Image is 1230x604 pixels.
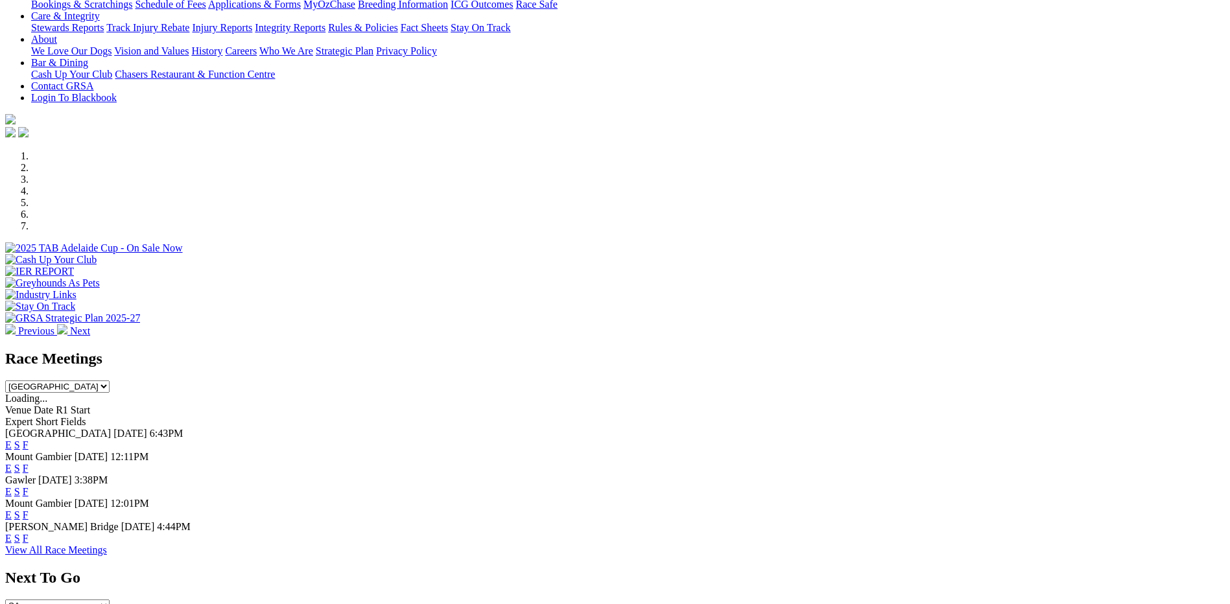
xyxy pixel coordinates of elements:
[5,393,47,404] span: Loading...
[192,22,252,33] a: Injury Reports
[376,45,437,56] a: Privacy Policy
[157,521,191,532] span: 4:44PM
[5,439,12,450] a: E
[225,45,257,56] a: Careers
[113,428,147,439] span: [DATE]
[56,404,90,415] span: R1 Start
[75,498,108,509] span: [DATE]
[5,509,12,520] a: E
[14,486,20,497] a: S
[5,325,57,336] a: Previous
[451,22,510,33] a: Stay On Track
[18,127,29,137] img: twitter.svg
[5,324,16,334] img: chevron-left-pager-white.svg
[14,463,20,474] a: S
[5,544,107,555] a: View All Race Meetings
[401,22,448,33] a: Fact Sheets
[23,533,29,544] a: F
[14,439,20,450] a: S
[14,533,20,544] a: S
[316,45,373,56] a: Strategic Plan
[5,416,33,427] span: Expert
[18,325,54,336] span: Previous
[36,416,58,427] span: Short
[5,569,1225,587] h2: Next To Go
[23,486,29,497] a: F
[110,498,149,509] span: 12:01PM
[328,22,398,33] a: Rules & Policies
[5,289,77,301] img: Industry Links
[5,486,12,497] a: E
[57,325,90,336] a: Next
[60,416,86,427] span: Fields
[31,69,1225,80] div: Bar & Dining
[38,474,72,485] span: [DATE]
[31,80,93,91] a: Contact GRSA
[57,324,67,334] img: chevron-right-pager-white.svg
[75,451,108,462] span: [DATE]
[150,428,183,439] span: 6:43PM
[75,474,108,485] span: 3:38PM
[70,325,90,336] span: Next
[5,114,16,124] img: logo-grsa-white.png
[31,57,88,68] a: Bar & Dining
[34,404,53,415] span: Date
[255,22,325,33] a: Integrity Reports
[5,451,72,462] span: Mount Gambier
[5,254,97,266] img: Cash Up Your Club
[23,463,29,474] a: F
[31,92,117,103] a: Login To Blackbook
[110,451,148,462] span: 12:11PM
[5,428,111,439] span: [GEOGRAPHIC_DATA]
[5,463,12,474] a: E
[5,301,75,312] img: Stay On Track
[5,312,140,324] img: GRSA Strategic Plan 2025-27
[114,45,189,56] a: Vision and Values
[191,45,222,56] a: History
[31,22,1225,34] div: Care & Integrity
[31,22,104,33] a: Stewards Reports
[5,533,12,544] a: E
[14,509,20,520] a: S
[5,498,72,509] span: Mount Gambier
[5,242,183,254] img: 2025 TAB Adelaide Cup - On Sale Now
[31,10,100,21] a: Care & Integrity
[31,69,112,80] a: Cash Up Your Club
[5,127,16,137] img: facebook.svg
[121,521,155,532] span: [DATE]
[23,439,29,450] a: F
[5,474,36,485] span: Gawler
[259,45,313,56] a: Who We Are
[31,45,1225,57] div: About
[106,22,189,33] a: Track Injury Rebate
[23,509,29,520] a: F
[5,404,31,415] span: Venue
[5,266,74,277] img: IER REPORT
[115,69,275,80] a: Chasers Restaurant & Function Centre
[5,277,100,289] img: Greyhounds As Pets
[5,521,119,532] span: [PERSON_NAME] Bridge
[5,350,1225,367] h2: Race Meetings
[31,34,57,45] a: About
[31,45,112,56] a: We Love Our Dogs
